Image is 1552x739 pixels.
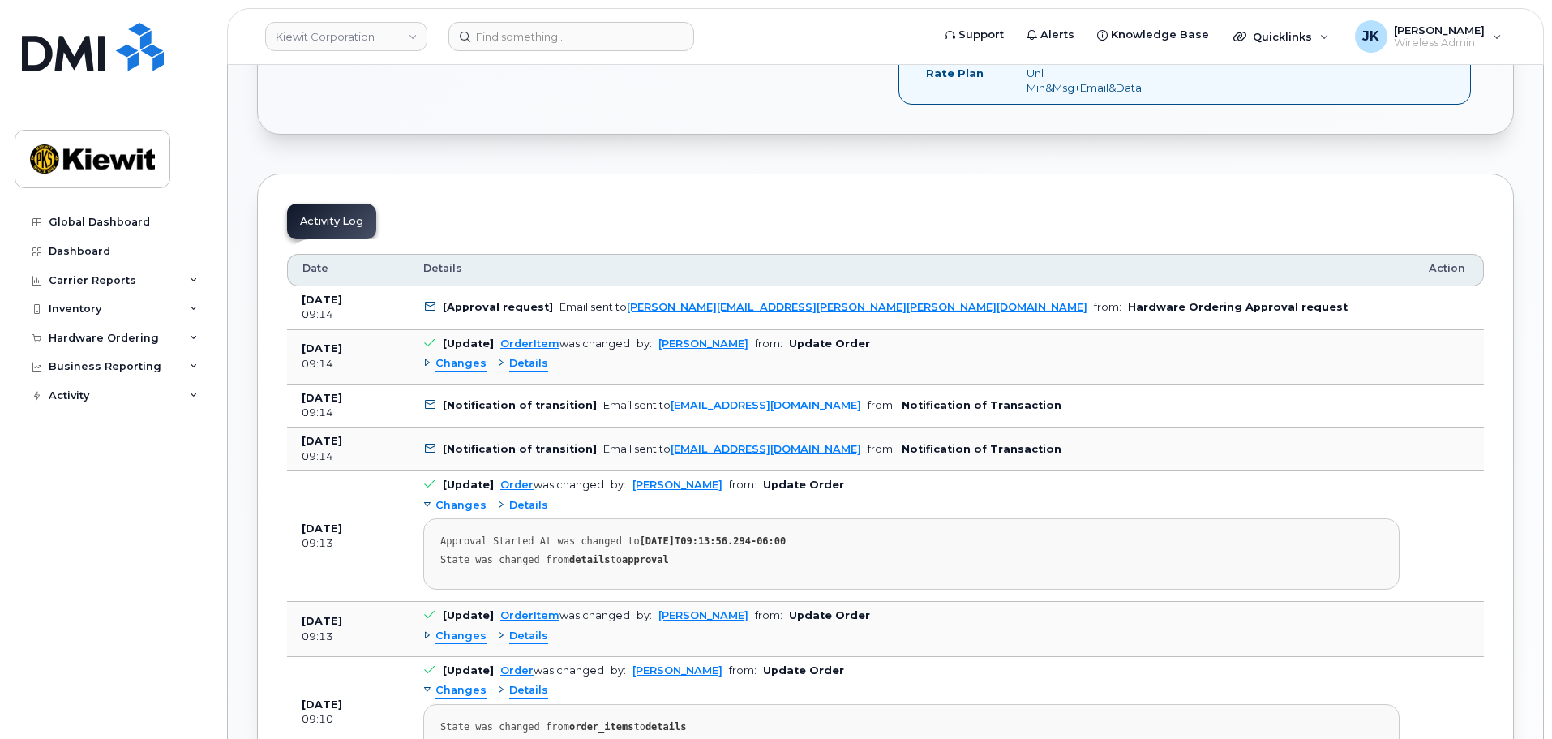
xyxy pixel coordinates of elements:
span: Details [509,498,548,513]
b: [DATE] [302,392,342,404]
th: Action [1414,254,1484,286]
span: Details [509,683,548,698]
span: Date [302,261,328,276]
b: [Update] [443,337,494,350]
span: Details [509,629,548,644]
b: Update Order [763,479,844,491]
strong: approval [622,554,669,565]
b: Hardware Ordering Approval request [1128,301,1348,313]
iframe: Messenger Launcher [1481,668,1540,727]
b: Update Order [789,609,870,621]
b: Update Order [763,664,844,677]
span: by: [611,479,626,491]
span: Details [423,261,462,276]
div: Unl Min&Msg+Email&Data [1014,66,1155,96]
a: Kiewit Corporation [265,22,427,51]
div: was changed [500,609,630,621]
strong: order_items [569,721,633,733]
span: by: [637,337,652,350]
a: [EMAIL_ADDRESS][DOMAIN_NAME] [671,399,861,411]
div: State was changed from to [440,721,1383,733]
b: [Approval request] [443,301,553,313]
div: State was changed from to [440,554,1383,566]
span: by: [611,664,626,677]
span: from: [729,479,757,491]
b: [Update] [443,664,494,677]
strong: [DATE]T09:13:56.294-06:00 [640,535,787,547]
div: Email sent to [603,443,861,455]
strong: details [569,554,611,565]
b: Update Order [789,337,870,350]
span: Changes [435,683,487,698]
div: Email sent to [559,301,1087,313]
b: Notification of Transaction [902,399,1061,411]
a: [PERSON_NAME] [632,479,722,491]
b: [DATE] [302,435,342,447]
a: Order [500,664,534,677]
span: Wireless Admin [1394,37,1485,49]
span: JK [1362,27,1379,46]
b: [DATE] [302,615,342,627]
a: Alerts [1015,19,1086,51]
a: Support [933,19,1015,51]
div: was changed [500,337,630,350]
div: was changed [500,664,604,677]
span: Changes [435,498,487,513]
span: Knowledge Base [1111,27,1209,43]
a: OrderItem [500,337,559,350]
span: Changes [435,629,487,644]
a: Order [500,479,534,491]
div: Email sent to [603,399,861,411]
label: Rate Plan [926,66,984,81]
b: [Notification of transition] [443,443,597,455]
b: [Notification of transition] [443,399,597,411]
b: Notification of Transaction [902,443,1061,455]
b: [DATE] [302,294,342,306]
span: from: [868,399,895,411]
a: [PERSON_NAME] [658,337,748,350]
b: [DATE] [302,342,342,354]
div: 09:14 [302,357,394,372]
div: Jamie Krussel [1344,20,1513,53]
a: [EMAIL_ADDRESS][DOMAIN_NAME] [671,443,861,455]
span: from: [868,443,895,455]
div: 09:13 [302,629,394,644]
span: Changes [435,356,487,372]
b: [DATE] [302,698,342,711]
b: [Update] [443,479,494,491]
a: [PERSON_NAME] [632,664,722,677]
div: Approval Started At was changed to [440,535,1383,548]
span: Details [509,356,548,372]
input: Find something... [448,22,694,51]
div: 09:14 [302,449,394,464]
a: Knowledge Base [1086,19,1220,51]
div: 09:14 [302,406,394,420]
span: by: [637,609,652,621]
span: from: [755,609,782,621]
a: OrderItem [500,609,559,621]
span: [PERSON_NAME] [1394,24,1485,37]
b: [Update] [443,609,494,621]
strong: details [645,721,687,733]
span: from: [1094,301,1121,313]
div: Quicklinks [1222,20,1340,53]
b: [DATE] [302,522,342,535]
span: Support [958,27,1004,43]
div: was changed [500,479,604,491]
div: 09:10 [302,712,394,727]
span: Quicklinks [1253,30,1312,43]
span: from: [755,337,782,350]
a: [PERSON_NAME] [658,609,748,621]
span: from: [729,664,757,677]
div: 09:13 [302,536,394,551]
div: 09:14 [302,307,394,322]
span: Alerts [1040,27,1074,43]
a: [PERSON_NAME][EMAIL_ADDRESS][PERSON_NAME][PERSON_NAME][DOMAIN_NAME] [627,301,1087,313]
